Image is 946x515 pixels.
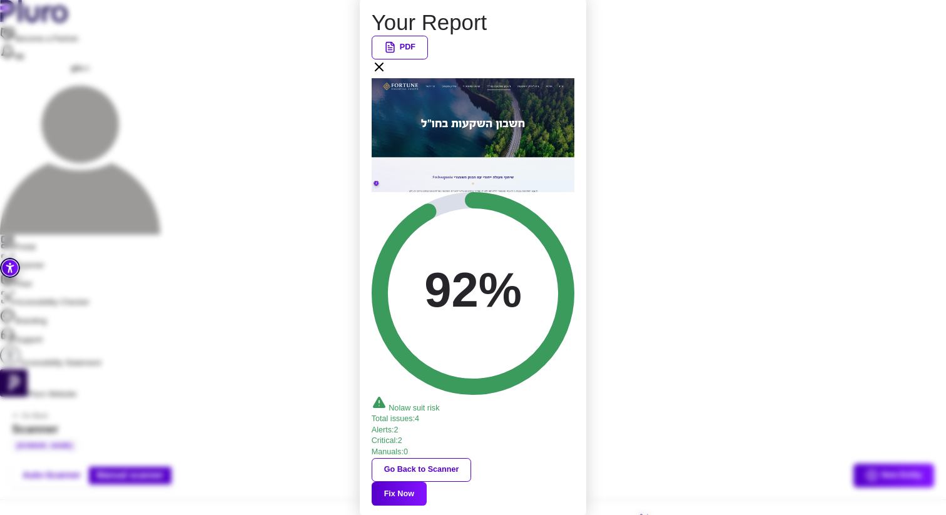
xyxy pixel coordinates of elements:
[372,425,574,436] li: Alerts :
[372,78,574,193] img: Website screenshot
[372,36,428,59] button: PDF
[372,436,574,447] li: Critical :
[372,447,574,458] li: Manuals :
[398,436,402,445] span: 2
[372,482,427,506] button: Fix Now
[372,395,574,414] div: No law suit risk
[404,447,408,456] span: 0
[415,414,419,423] span: 4
[372,414,574,425] li: Total issues :
[372,9,574,36] h2: Your Report
[424,263,522,317] text: 92%
[394,426,398,434] span: 2
[372,458,471,482] button: Go Back to Scanner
